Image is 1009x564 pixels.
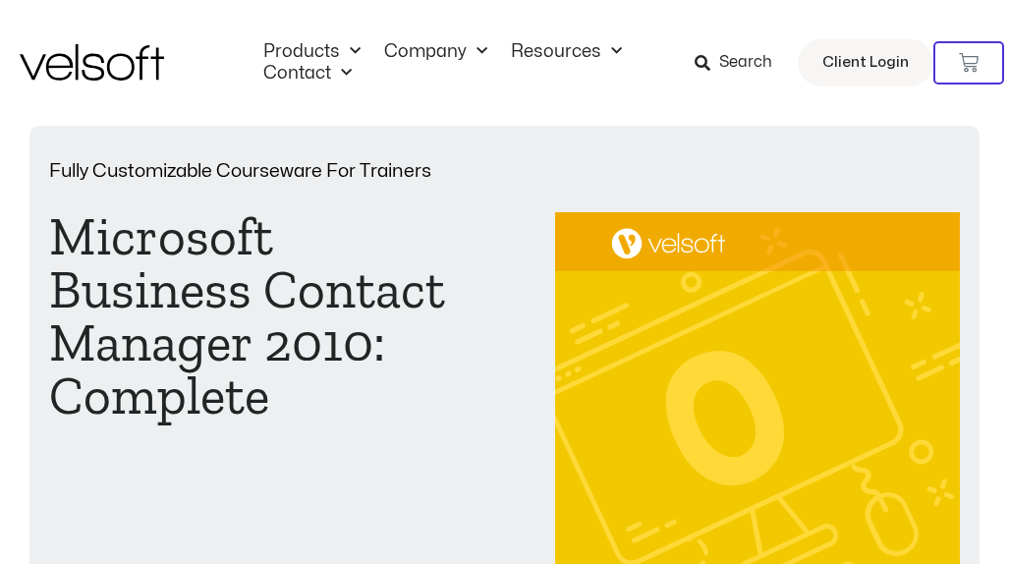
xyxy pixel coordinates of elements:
h1: Microsoft Business Contact Manager 2010: Complete [49,210,454,423]
a: ResourcesMenu Toggle [499,41,634,63]
a: ProductsMenu Toggle [252,41,372,63]
span: Search [719,50,772,76]
nav: Menu [252,41,695,85]
a: Search [695,46,786,80]
a: Client Login [798,39,933,86]
p: Fully Customizable Courseware For Trainers [49,162,454,181]
a: ContactMenu Toggle [252,63,364,85]
img: Velsoft Training Materials [20,44,164,81]
a: CompanyMenu Toggle [372,41,499,63]
span: Client Login [822,50,909,76]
